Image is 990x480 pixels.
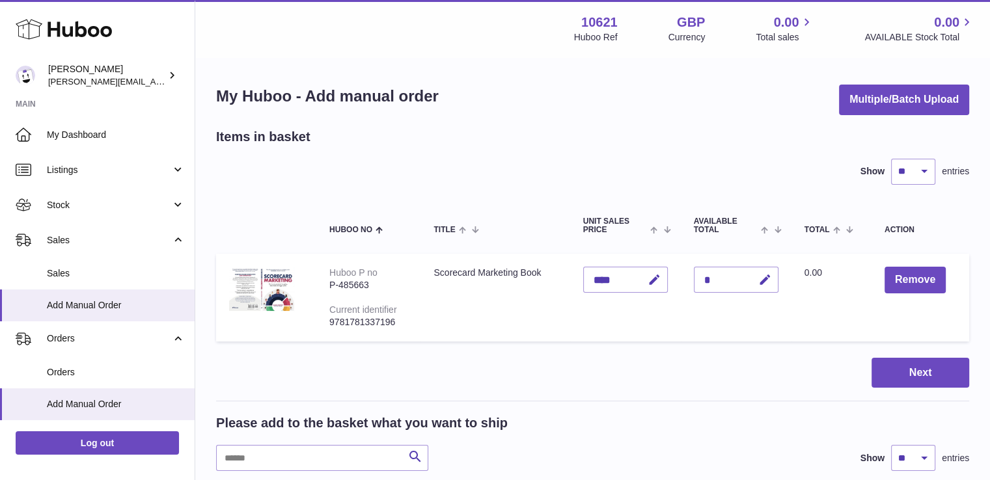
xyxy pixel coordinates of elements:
span: Add Manual Order [47,398,185,410]
label: Show [860,165,885,178]
span: AVAILABLE Stock Total [864,31,974,44]
span: Total [804,226,830,234]
span: Stock [47,199,171,211]
a: Log out [16,431,179,455]
span: Orders [47,366,185,379]
button: Remove [885,267,946,293]
div: Huboo P no [329,267,378,278]
div: [PERSON_NAME] [48,63,165,88]
div: Currency [668,31,706,44]
button: Multiple/Batch Upload [839,85,969,115]
h2: Items in basket [216,128,310,146]
strong: 10621 [581,14,618,31]
span: My Dashboard [47,129,185,141]
div: Huboo Ref [574,31,618,44]
span: 0.00 [774,14,799,31]
img: steven@scoreapp.com [16,66,35,85]
span: Huboo no [329,226,372,234]
span: entries [942,165,969,178]
span: Title [433,226,455,234]
td: Scorecard Marketing Book [420,254,570,341]
a: 0.00 AVAILABLE Stock Total [864,14,974,44]
span: Unit Sales Price [583,217,648,234]
label: Show [860,452,885,464]
div: 9781781337196 [329,316,407,328]
span: Listings [47,164,171,176]
img: Scorecard Marketing Book [229,267,294,311]
span: 0.00 [934,14,959,31]
span: AVAILABLE Total [694,217,758,234]
h1: My Huboo - Add manual order [216,86,439,107]
button: Next [872,358,969,388]
span: entries [942,452,969,464]
span: 0.00 [804,267,822,278]
div: Current identifier [329,304,397,315]
span: Sales [47,267,185,280]
div: P-485663 [329,279,407,291]
span: [PERSON_NAME][EMAIL_ADDRESS][DOMAIN_NAME] [48,76,261,87]
span: Add Manual Order [47,299,185,312]
span: Sales [47,234,171,247]
strong: GBP [677,14,705,31]
div: Action [885,226,956,234]
h2: Please add to the basket what you want to ship [216,414,508,432]
span: Orders [47,332,171,345]
a: 0.00 Total sales [756,14,814,44]
span: Total sales [756,31,814,44]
